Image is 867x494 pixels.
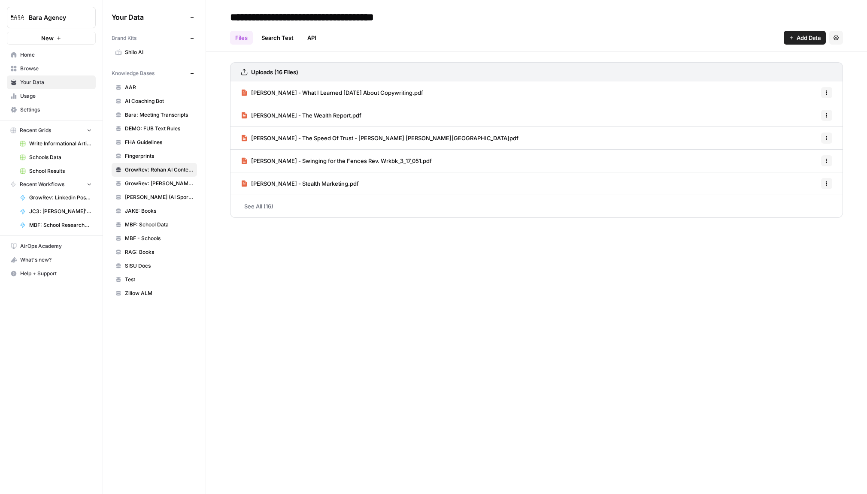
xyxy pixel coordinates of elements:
a: GrowRev: Rohan AI Content Inspiration [112,163,197,177]
button: Recent Workflows [7,178,96,191]
span: New [41,34,54,42]
span: Recent Workflows [20,181,64,188]
a: Fingerprints [112,149,197,163]
a: JAKE: Books [112,204,197,218]
button: What's new? [7,253,96,267]
span: GrowRev: [PERSON_NAME] Writing Samples [125,180,193,187]
span: [PERSON_NAME] - Stealth Marketing.pdf [251,179,359,188]
a: Schools Data [16,151,96,164]
a: [PERSON_NAME] - What I Learned [DATE] About Copywriting.pdf [241,81,423,104]
a: AAR [112,81,197,94]
span: RAG: Books [125,248,193,256]
button: Help + Support [7,267,96,280]
a: [PERSON_NAME] - The Speed Of Trust - [PERSON_NAME] [PERSON_NAME][GEOGRAPHIC_DATA]pdf [241,127,518,149]
a: API [302,31,321,45]
a: MBF: School Data [112,218,197,232]
a: [PERSON_NAME] - The Wealth Report.pdf [241,104,361,127]
a: [PERSON_NAME] - Stealth Marketing.pdf [241,172,359,195]
span: Add Data [797,33,821,42]
span: SISU Docs [125,262,193,270]
a: [PERSON_NAME] - Swinging for the Fences Rev. Wrkbk_3_17_051.pdf [241,150,432,172]
span: [PERSON_NAME] - The Wealth Report.pdf [251,111,361,120]
span: Brand Kits [112,34,136,42]
a: Zillow ALM [112,286,197,300]
span: GrowRev: Rohan AI Content Inspiration [125,166,193,174]
div: What's new? [7,253,95,266]
a: AirOps Academy [7,239,96,253]
span: AAR [125,84,193,91]
a: GrowRev: [PERSON_NAME] Writing Samples [112,177,197,190]
button: Add Data [784,31,826,45]
span: School Results [29,167,92,175]
a: Settings [7,103,96,117]
span: Browse [20,65,92,72]
span: Knowledge Bases [112,69,155,77]
span: Test [125,276,193,283]
a: Shilo AI [112,45,197,59]
h3: Uploads (16 Files) [251,68,298,76]
span: MBF: School Data [125,221,193,229]
a: Bara: Meeting Transcripts [112,108,197,122]
span: JAKE: Books [125,207,193,215]
span: Settings [20,106,92,114]
span: [PERSON_NAME] - The Speed Of Trust - [PERSON_NAME] [PERSON_NAME][GEOGRAPHIC_DATA]pdf [251,134,518,142]
a: AI Coaching Bot [112,94,197,108]
a: Write Informational Articles [16,137,96,151]
button: Workspace: Bara Agency [7,7,96,28]
span: DEMO: FUB Text Rules [125,125,193,133]
span: MBF - Schools [125,235,193,242]
a: SISU Docs [112,259,197,273]
span: Bara: Meeting Transcripts [125,111,193,119]
a: Files [230,31,253,45]
span: GrowRev: Linkedin Post Creator [29,194,92,202]
a: MBF: School Researcher ([GEOGRAPHIC_DATA]) [16,218,96,232]
a: See All (16) [230,195,843,217]
span: [PERSON_NAME] - What I Learned [DATE] About Copywriting.pdf [251,88,423,97]
span: FHA Guidelines [125,139,193,146]
a: DEMO: FUB Text Rules [112,122,197,136]
a: FHA Guidelines [112,136,197,149]
span: AirOps Academy [20,242,92,250]
a: Your Data [7,75,96,89]
span: Zillow ALM [125,289,193,297]
span: Fingerprints [125,152,193,160]
span: [PERSON_NAME] - Swinging for the Fences Rev. Wrkbk_3_17_051.pdf [251,157,432,165]
span: Bara Agency [29,13,81,22]
span: MBF: School Researcher ([GEOGRAPHIC_DATA]) [29,221,92,229]
span: Home [20,51,92,59]
span: Help + Support [20,270,92,277]
a: GrowRev: Linkedin Post Creator [16,191,96,205]
span: Your Data [112,12,187,22]
a: Search Test [256,31,299,45]
a: Uploads (16 Files) [241,63,298,81]
a: School Results [16,164,96,178]
span: Your Data [20,78,92,86]
span: JC3: [PERSON_NAME]'s Podcast - Marketing Material [29,208,92,215]
a: Test [112,273,197,286]
span: AI Coaching Bot [125,97,193,105]
a: [PERSON_NAME] (AI Sports Agent) [112,190,197,204]
a: MBF - Schools [112,232,197,245]
span: Usage [20,92,92,100]
img: Bara Agency Logo [10,10,25,25]
span: Schools Data [29,154,92,161]
span: [PERSON_NAME] (AI Sports Agent) [125,193,193,201]
a: RAG: Books [112,245,197,259]
span: Shilo AI [125,48,193,56]
a: Browse [7,62,96,75]
span: Recent Grids [20,127,51,134]
a: JC3: [PERSON_NAME]'s Podcast - Marketing Material [16,205,96,218]
a: Home [7,48,96,62]
a: Usage [7,89,96,103]
button: Recent Grids [7,124,96,137]
span: Write Informational Articles [29,140,92,148]
button: New [7,32,96,45]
